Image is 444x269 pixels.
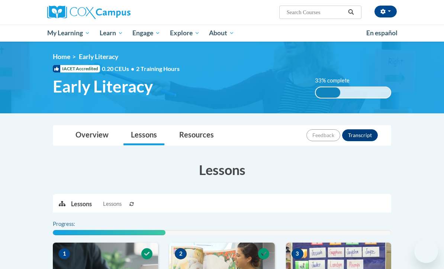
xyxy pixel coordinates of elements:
[53,77,153,96] span: Early Literacy
[100,29,123,38] span: Learn
[58,248,70,259] span: 1
[366,29,398,37] span: En español
[53,65,100,72] span: IACET Accredited
[132,29,160,38] span: Engage
[175,248,187,259] span: 2
[53,161,391,179] h3: Lessons
[136,65,180,72] span: 2 Training Hours
[123,126,164,145] a: Lessons
[414,239,438,263] iframe: Button to launch messaging window
[172,126,221,145] a: Resources
[374,6,397,17] button: Account Settings
[361,25,402,41] a: En español
[47,6,156,19] a: Cox Campus
[209,29,234,38] span: About
[131,65,134,72] span: •
[47,29,90,38] span: My Learning
[345,8,357,17] button: Search
[47,6,131,19] img: Cox Campus
[103,200,122,208] span: Lessons
[205,25,239,42] a: About
[170,29,200,38] span: Explore
[79,53,118,61] span: Early Literacy
[42,25,95,42] a: My Learning
[95,25,128,42] a: Learn
[102,65,136,73] span: 0.20 CEUs
[342,129,378,141] button: Transcript
[292,248,303,259] span: 3
[68,126,116,145] a: Overview
[42,25,402,42] div: Main menu
[286,8,345,17] input: Search Courses
[306,129,340,141] button: Feedback
[315,77,358,85] label: 33% complete
[128,25,165,42] a: Engage
[165,25,205,42] a: Explore
[53,220,96,228] label: Progress:
[71,200,92,208] p: Lessons
[53,53,70,61] a: Home
[316,87,340,98] div: 33% complete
